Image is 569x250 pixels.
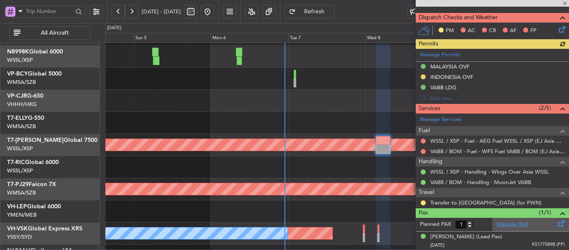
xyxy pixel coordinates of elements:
span: (2/5) [539,104,551,112]
a: VP-BCYGlobal 5000 [7,71,62,77]
span: [DATE] [430,242,444,248]
a: WSSL/XSP [7,56,33,64]
a: VH-VSKGlobal Express XRS [7,226,82,232]
span: T7-PJ29 [7,182,29,187]
label: Planned PAX [420,220,451,229]
div: Mon 6 [211,33,288,43]
span: CR [489,27,496,35]
span: VH-LEP [7,204,27,210]
span: Travel [419,188,434,197]
button: Refresh [284,5,334,18]
span: N8998K [7,49,29,55]
span: AF [510,27,517,35]
a: T7-RICGlobal 6000 [7,159,59,165]
a: VP-CJRG-650 [7,93,43,99]
span: Refresh [297,9,332,15]
a: WSSL / XSP - Handling - Wings Over Asia WSSL [430,168,549,175]
span: T7-ELLY [7,115,28,121]
a: VH-LEPGlobal 6000 [7,204,61,210]
div: Wed 8 [365,33,442,43]
span: Services [419,104,440,114]
span: (1/1) [539,208,551,217]
a: Manage PAX [497,220,528,229]
span: VP-BCY [7,71,28,77]
span: K5177589B (PP) [532,241,565,248]
span: T7-RIC [7,159,25,165]
span: FP [530,27,537,35]
div: [PERSON_NAME] (Lead Pax) [430,233,502,241]
div: Sun 5 [134,33,211,43]
input: Trip Number [26,5,73,18]
a: Manage Services [420,116,462,124]
a: YMEN/MEB [7,211,37,219]
span: Handling [419,157,442,167]
a: WMSA/SZB [7,189,36,197]
a: WSSL/XSP [7,167,33,174]
a: Transfer to [GEOGRAPHIC_DATA] (for PWN) [430,199,542,206]
span: All Aircraft [22,30,87,36]
a: YSSY/SYD [7,233,32,241]
span: Dispatch Checks and Weather [419,13,498,23]
span: PM [446,27,454,35]
div: Tue 7 [288,33,365,43]
a: T7-PJ29Falcon 7X [7,182,56,187]
a: VHHH/HKG [7,101,37,108]
span: Fuel [419,126,430,136]
button: All Aircraft [9,26,90,40]
span: [DATE] - [DATE] [142,8,181,15]
a: WMSA/SZB [7,123,36,130]
span: T7-[PERSON_NAME] [7,137,64,143]
span: VH-VSK [7,226,28,232]
div: [DATE] [107,25,121,32]
a: VABB / BOM - Handling - MoonJet VABB [430,179,531,186]
a: VABB / BOM - Fuel - WFS Fuel VABB / BOM (EJ Asia Only) [430,148,565,155]
a: WSSL / XSP - Fuel - AEG Fuel WSSL / XSP (EJ Asia Only) [430,137,565,144]
a: N8998KGlobal 6000 [7,49,63,55]
span: VP-CJR [7,93,27,99]
span: Pax [419,208,428,218]
span: AC [468,27,475,35]
a: WMSA/SZB [7,78,36,86]
a: T7-ELLYG-550 [7,115,44,121]
a: WSSL/XSP [7,145,33,152]
a: T7-[PERSON_NAME]Global 7500 [7,137,97,143]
